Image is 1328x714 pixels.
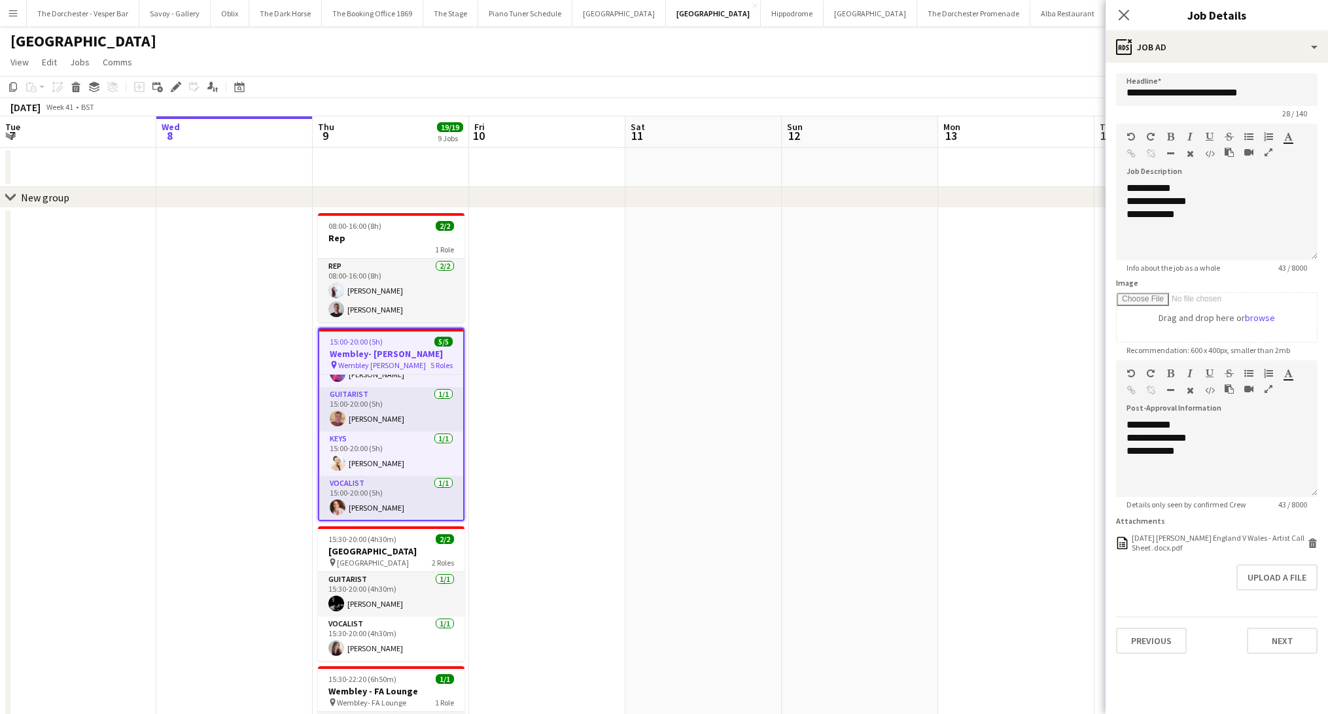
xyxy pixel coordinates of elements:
button: Ordered List [1264,131,1273,142]
button: [GEOGRAPHIC_DATA] [572,1,666,26]
app-card-role: Guitarist1/115:00-20:00 (5h)[PERSON_NAME] [319,387,463,432]
div: Job Ad [1106,31,1328,63]
a: Edit [37,54,62,71]
button: Hippodrome [761,1,824,26]
label: Attachments [1116,516,1165,526]
button: Undo [1127,368,1136,379]
app-card-role: Vocalist1/115:00-20:00 (5h)[PERSON_NAME] [319,476,463,520]
div: 08:00-16:00 (8h)2/2Rep1 RoleRep2/208:00-16:00 (8h)[PERSON_NAME][PERSON_NAME] [318,213,464,322]
button: Oblix [211,1,249,26]
button: Previous [1116,628,1187,654]
span: Sun [787,121,803,133]
span: 2/2 [436,221,454,231]
span: 5/5 [434,337,453,347]
h3: Wembley- [PERSON_NAME] [319,348,463,360]
button: Bold [1166,368,1175,379]
button: Italic [1185,131,1195,142]
button: Next [1247,628,1318,654]
button: [GEOGRAPHIC_DATA] [824,1,917,26]
span: Info about the job as a whole [1116,263,1231,273]
a: Jobs [65,54,95,71]
button: Strikethrough [1225,131,1234,142]
button: The Dark Horse [249,1,322,26]
span: 5 Roles [430,360,453,370]
a: Comms [97,54,137,71]
button: Clear Formatting [1185,148,1195,159]
app-card-role: Guitarist1/115:30-20:00 (4h30m)[PERSON_NAME] [318,572,464,617]
span: 7 [3,128,20,143]
span: 19/19 [437,122,463,132]
span: Week 41 [43,102,76,112]
span: 12 [785,128,803,143]
span: 28 / 140 [1272,109,1318,118]
span: 1/1 [436,674,454,684]
button: The Dorchester - Vesper Bar [27,1,139,26]
button: Insert video [1244,147,1253,158]
span: 10 [472,128,485,143]
app-card-role: Keys1/115:00-20:00 (5h)[PERSON_NAME] [319,432,463,476]
button: Strikethrough [1225,368,1234,379]
button: Alba Restaurant [1030,1,1106,26]
span: Wembley- FA Lounge [337,698,406,707]
span: Details only seen by confirmed Crew [1116,500,1257,509]
span: 2/2 [436,534,454,544]
button: Underline [1205,368,1214,379]
h1: [GEOGRAPHIC_DATA] [10,31,156,51]
span: 9 [316,128,334,143]
h3: Job Details [1106,7,1328,24]
button: Undo [1127,131,1136,142]
button: Piano Tuner Schedule [478,1,572,26]
button: Horizontal Line [1166,148,1175,159]
span: Comms [103,56,132,68]
app-card-role: Rep2/208:00-16:00 (8h)[PERSON_NAME][PERSON_NAME] [318,259,464,322]
h3: Wembley - FA Lounge [318,685,464,697]
button: Unordered List [1244,368,1253,379]
button: Upload a file [1236,564,1318,590]
div: 9 Jobs [438,133,463,143]
button: Redo [1146,368,1155,379]
span: Recommendation: 600 x 400px, smaller than 2mb [1116,345,1301,355]
button: Redo [1146,131,1155,142]
button: HTML Code [1205,148,1214,159]
span: 43 / 8000 [1268,263,1318,273]
div: [DATE] [10,101,41,114]
h3: Rep [318,232,464,244]
button: The Stage [423,1,478,26]
button: Fullscreen [1264,384,1273,394]
span: 15:30-22:20 (6h50m) [328,674,396,684]
span: 1 Role [435,698,454,707]
button: Text Color [1284,131,1293,142]
button: Horizontal Line [1166,385,1175,396]
span: 11 [629,128,645,143]
button: The Booking Office 1869 [322,1,423,26]
span: Tue [5,121,20,133]
app-job-card: 15:00-20:00 (5h)5/5Wembley- [PERSON_NAME] Wembley [PERSON_NAME]5 Roles[PERSON_NAME]Drummer1/115:0... [318,328,464,521]
span: 43 / 8000 [1268,500,1318,509]
h3: [GEOGRAPHIC_DATA] [318,545,464,557]
app-job-card: 15:30-20:00 (4h30m)2/2[GEOGRAPHIC_DATA] [GEOGRAPHIC_DATA]2 RolesGuitarist1/115:30-20:00 (4h30m)[P... [318,526,464,661]
span: 13 [941,128,960,143]
span: Wed [162,121,180,133]
button: Italic [1185,368,1195,379]
button: Bold [1166,131,1175,142]
button: Paste as plain text [1225,147,1234,158]
div: BST [81,102,94,112]
button: Underline [1205,131,1214,142]
span: View [10,56,29,68]
button: The Dorchester Promenade [917,1,1030,26]
span: 15:30-20:00 (4h30m) [328,534,396,544]
span: Tue [1100,121,1115,133]
span: Fri [474,121,485,133]
button: Unordered List [1244,131,1253,142]
button: Ordered List [1264,368,1273,379]
span: 1 Role [435,245,454,254]
button: Fullscreen [1264,147,1273,158]
span: Jobs [70,56,90,68]
button: Text Color [1284,368,1293,379]
button: Insert video [1244,384,1253,394]
app-card-role: Vocalist1/115:30-20:00 (4h30m)[PERSON_NAME] [318,617,464,661]
a: View [5,54,34,71]
span: 15:00-20:00 (5h) [330,337,383,347]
